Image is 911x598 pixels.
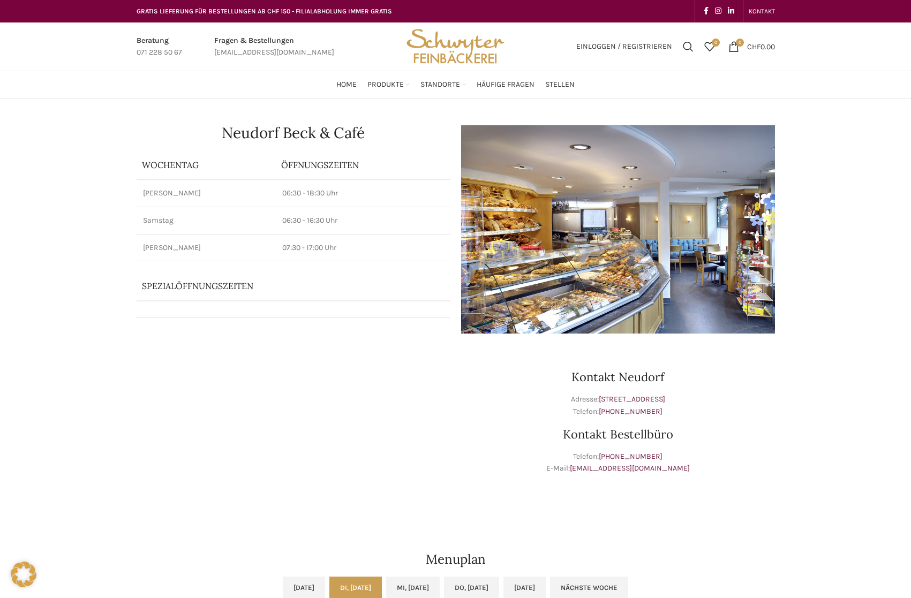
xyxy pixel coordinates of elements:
span: 0 [736,39,744,47]
span: Produkte [367,80,404,90]
p: 06:30 - 16:30 Uhr [282,215,444,226]
iframe: schwyter martinsbruggstrasse [137,344,450,505]
span: CHF [747,42,761,51]
a: Linkedin social link [725,4,737,19]
a: Home [336,74,357,95]
p: [PERSON_NAME] [143,243,269,253]
a: KONTAKT [749,1,775,22]
p: Wochentag [142,159,270,171]
div: Secondary navigation [743,1,780,22]
div: Meine Wunschliste [699,36,720,57]
h2: Menuplan [137,553,775,566]
bdi: 0.00 [747,42,775,51]
h3: Kontakt Neudorf [461,371,775,383]
p: Spezialöffnungszeiten [142,280,415,292]
a: Instagram social link [712,4,725,19]
h3: Kontakt Bestellbüro [461,428,775,440]
img: Bäckerei Schwyter [403,22,508,71]
span: Stellen [545,80,575,90]
div: Main navigation [131,74,780,95]
a: [PHONE_NUMBER] [599,452,662,461]
a: Einloggen / Registrieren [571,36,677,57]
a: Produkte [367,74,410,95]
p: 06:30 - 18:30 Uhr [282,188,444,199]
a: Site logo [403,41,508,50]
h1: Neudorf Beck & Café [137,125,450,140]
p: Adresse: Telefon: [461,393,775,418]
span: Standorte [420,80,460,90]
p: ÖFFNUNGSZEITEN [281,159,445,171]
a: [EMAIL_ADDRESS][DOMAIN_NAME] [570,464,690,473]
span: 0 [712,39,720,47]
a: [STREET_ADDRESS] [599,395,665,404]
a: Infobox link [214,35,334,59]
span: Häufige Fragen [477,80,534,90]
a: Facebook social link [701,4,712,19]
a: [PHONE_NUMBER] [599,407,662,416]
a: Stellen [545,74,575,95]
a: 0 [699,36,720,57]
span: KONTAKT [749,7,775,15]
p: Telefon: E-Mail: [461,451,775,475]
span: Home [336,80,357,90]
p: Samstag [143,215,269,226]
a: Suchen [677,36,699,57]
a: Häufige Fragen [477,74,534,95]
span: Einloggen / Registrieren [576,43,672,50]
a: Standorte [420,74,466,95]
p: 07:30 - 17:00 Uhr [282,243,444,253]
a: 0 CHF0.00 [723,36,780,57]
span: GRATIS LIEFERUNG FÜR BESTELLUNGEN AB CHF 150 - FILIALABHOLUNG IMMER GRATIS [137,7,392,15]
a: Infobox link [137,35,182,59]
p: [PERSON_NAME] [143,188,269,199]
